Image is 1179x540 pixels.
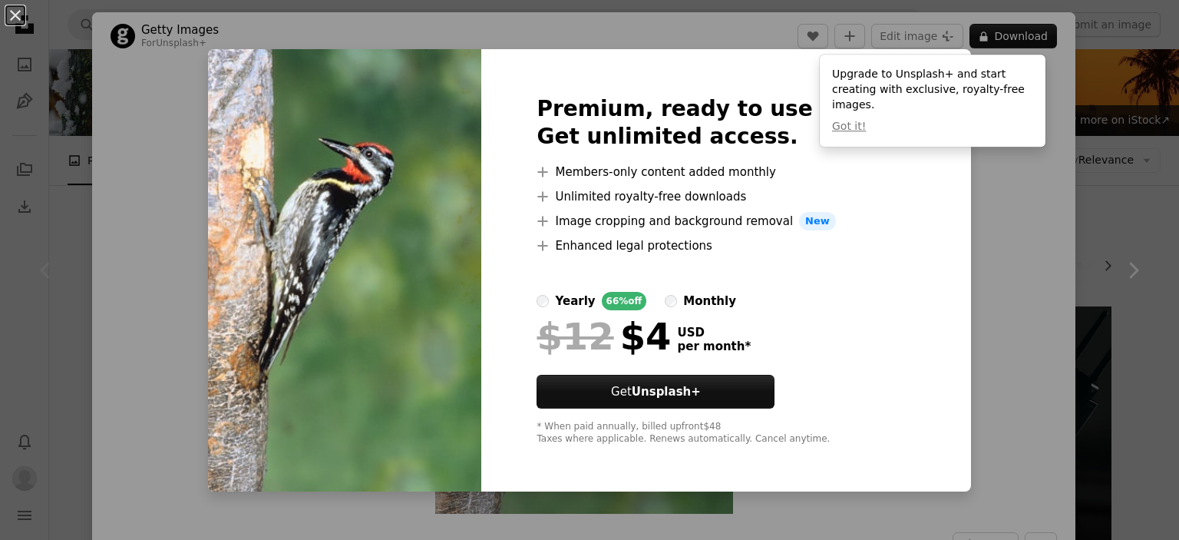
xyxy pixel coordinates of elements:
div: * When paid annually, billed upfront $48 Taxes where applicable. Renews automatically. Cancel any... [537,421,915,446]
div: Upgrade to Unsplash+ and start creating with exclusive, royalty-free images. [820,55,1045,147]
div: monthly [683,292,736,310]
div: yearly [555,292,595,310]
li: Unlimited royalty-free downloads [537,187,915,206]
h2: Premium, ready to use images. Get unlimited access. [537,95,915,151]
li: Members-only content added monthly [537,163,915,181]
span: per month * [677,340,751,353]
input: yearly66%off [537,295,549,307]
li: Image cropping and background removal [537,212,915,230]
span: USD [677,326,751,340]
span: New [799,212,836,230]
div: $4 [537,316,671,356]
li: Enhanced legal protections [537,237,915,255]
img: premium_photo-1661896099264-5011ee217ff2 [208,49,481,492]
div: 66% off [602,292,647,310]
a: GetUnsplash+ [537,375,774,409]
button: Got it! [832,119,866,134]
input: monthly [665,295,677,307]
span: $12 [537,316,613,356]
strong: Unsplash+ [632,385,701,399]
